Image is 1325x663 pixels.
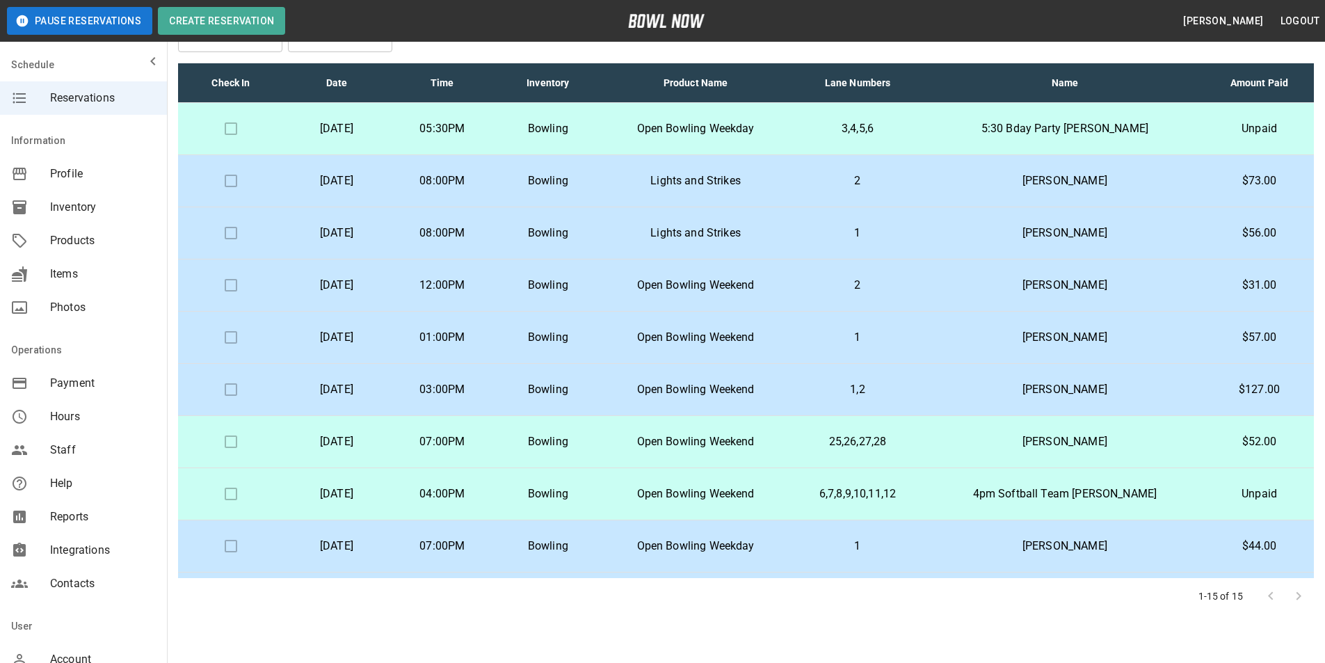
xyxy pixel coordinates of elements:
[936,329,1194,346] p: [PERSON_NAME]
[506,433,590,450] p: Bowling
[612,173,780,189] p: Lights and Strikes
[50,375,156,392] span: Payment
[401,120,484,137] p: 05:30PM
[295,277,378,294] p: [DATE]
[390,63,495,103] th: Time
[612,120,780,137] p: Open Bowling Weekday
[401,381,484,398] p: 03:00PM
[936,277,1194,294] p: [PERSON_NAME]
[401,173,484,189] p: 08:00PM
[401,433,484,450] p: 07:00PM
[1216,329,1303,346] p: $57.00
[50,299,156,316] span: Photos
[801,329,913,346] p: 1
[612,486,780,502] p: Open Bowling Weekend
[936,486,1194,502] p: 4pm Softball Team [PERSON_NAME]
[612,277,780,294] p: Open Bowling Weekend
[506,277,590,294] p: Bowling
[801,433,913,450] p: 25,26,27,28
[50,442,156,458] span: Staff
[1216,225,1303,241] p: $56.00
[1216,433,1303,450] p: $52.00
[295,381,378,398] p: [DATE]
[1205,63,1314,103] th: Amount Paid
[401,277,484,294] p: 12:00PM
[801,225,913,241] p: 1
[506,329,590,346] p: Bowling
[801,120,913,137] p: 3,4,5,6
[801,381,913,398] p: 1,2
[1216,538,1303,554] p: $44.00
[1216,173,1303,189] p: $73.00
[506,486,590,502] p: Bowling
[50,575,156,592] span: Contacts
[401,486,484,502] p: 04:00PM
[506,538,590,554] p: Bowling
[801,486,913,502] p: 6,7,8,9,10,11,12
[936,120,1194,137] p: 5:30 Bday Party [PERSON_NAME]
[50,509,156,525] span: Reports
[1178,8,1269,34] button: [PERSON_NAME]
[506,173,590,189] p: Bowling
[506,381,590,398] p: Bowling
[936,225,1194,241] p: [PERSON_NAME]
[50,475,156,492] span: Help
[50,232,156,249] span: Products
[612,433,780,450] p: Open Bowling Weekend
[1198,589,1244,603] p: 1-15 of 15
[50,199,156,216] span: Inventory
[628,14,705,28] img: logo
[790,63,924,103] th: Lane Numbers
[936,381,1194,398] p: [PERSON_NAME]
[401,538,484,554] p: 07:00PM
[506,225,590,241] p: Bowling
[50,166,156,182] span: Profile
[50,408,156,425] span: Hours
[295,486,378,502] p: [DATE]
[401,225,484,241] p: 08:00PM
[178,63,284,103] th: Check In
[1216,381,1303,398] p: $127.00
[295,538,378,554] p: [DATE]
[506,120,590,137] p: Bowling
[495,63,601,103] th: Inventory
[612,381,780,398] p: Open Bowling Weekend
[801,277,913,294] p: 2
[7,7,152,35] button: Pause Reservations
[158,7,285,35] button: Create Reservation
[295,329,378,346] p: [DATE]
[295,433,378,450] p: [DATE]
[295,225,378,241] p: [DATE]
[936,538,1194,554] p: [PERSON_NAME]
[936,433,1194,450] p: [PERSON_NAME]
[284,63,390,103] th: Date
[936,173,1194,189] p: [PERSON_NAME]
[601,63,791,103] th: Product Name
[1275,8,1325,34] button: Logout
[612,329,780,346] p: Open Bowling Weekend
[50,542,156,559] span: Integrations
[295,173,378,189] p: [DATE]
[50,90,156,106] span: Reservations
[612,538,780,554] p: Open Bowling Weekday
[1216,277,1303,294] p: $31.00
[401,329,484,346] p: 01:00PM
[925,63,1205,103] th: Name
[1216,120,1303,137] p: Unpaid
[801,538,913,554] p: 1
[801,173,913,189] p: 2
[1216,486,1303,502] p: Unpaid
[612,225,780,241] p: Lights and Strikes
[50,266,156,282] span: Items
[295,120,378,137] p: [DATE]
